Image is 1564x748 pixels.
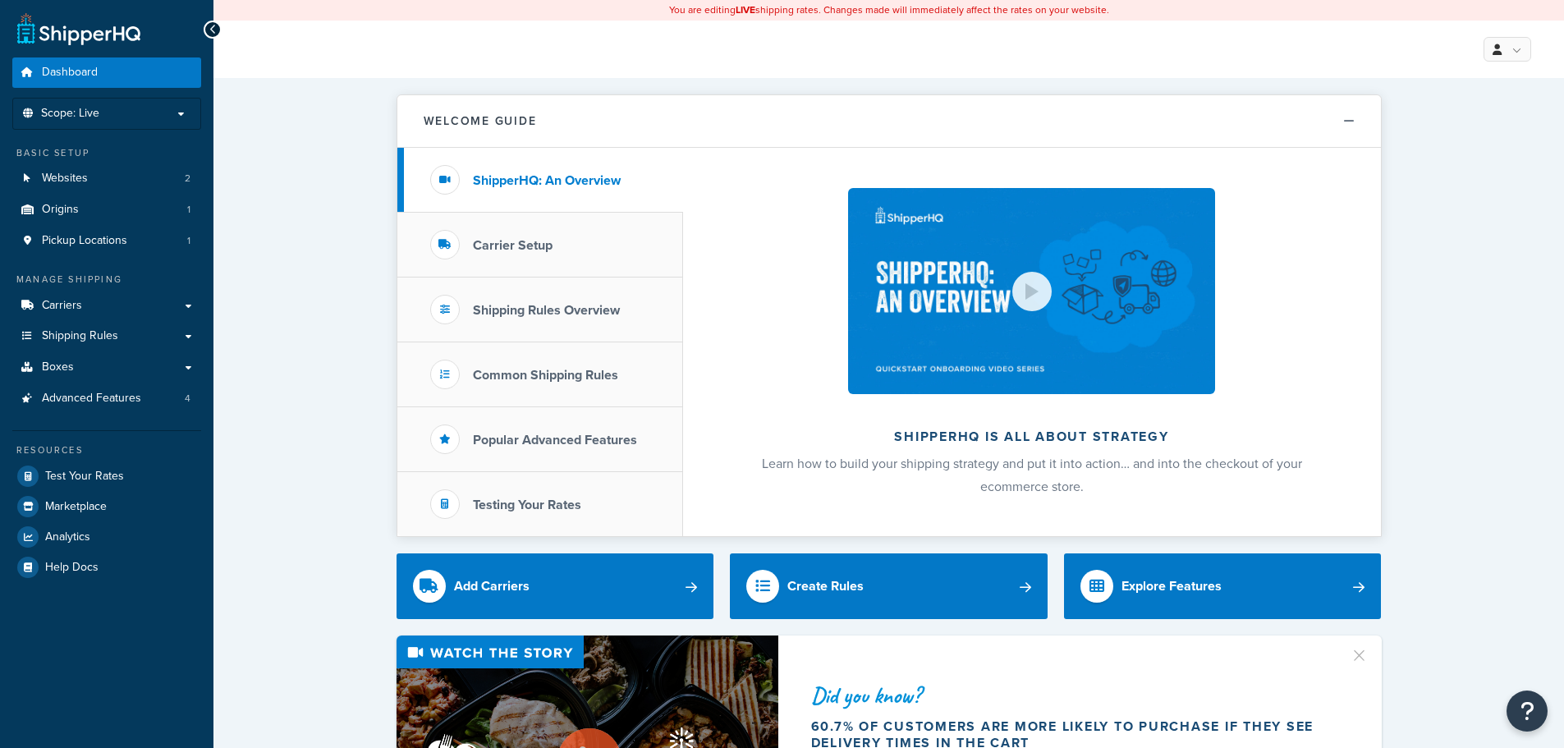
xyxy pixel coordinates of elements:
[12,163,201,194] a: Websites2
[12,492,201,521] a: Marketplace
[42,203,79,217] span: Origins
[45,530,90,544] span: Analytics
[1064,553,1382,619] a: Explore Features
[12,383,201,414] a: Advanced Features4
[41,107,99,121] span: Scope: Live
[1121,575,1222,598] div: Explore Features
[762,454,1302,496] span: Learn how to build your shipping strategy and put it into action… and into the checkout of your e...
[473,433,637,447] h3: Popular Advanced Features
[42,299,82,313] span: Carriers
[12,461,201,491] a: Test Your Rates
[397,95,1381,148] button: Welcome Guide
[727,429,1337,444] h2: ShipperHQ is all about strategy
[42,172,88,186] span: Websites
[12,273,201,287] div: Manage Shipping
[42,66,98,80] span: Dashboard
[736,2,755,17] b: LIVE
[42,360,74,374] span: Boxes
[473,173,621,188] h3: ShipperHQ: An Overview
[1507,691,1548,732] button: Open Resource Center
[12,195,201,225] a: Origins1
[12,352,201,383] a: Boxes
[45,470,124,484] span: Test Your Rates
[787,575,864,598] div: Create Rules
[187,234,190,248] span: 1
[12,553,201,582] a: Help Docs
[12,226,201,256] li: Pickup Locations
[12,443,201,457] div: Resources
[811,684,1330,707] div: Did you know?
[45,500,107,514] span: Marketplace
[12,57,201,88] a: Dashboard
[185,172,190,186] span: 2
[730,553,1048,619] a: Create Rules
[42,234,127,248] span: Pickup Locations
[473,238,553,253] h3: Carrier Setup
[473,303,620,318] h3: Shipping Rules Overview
[45,561,99,575] span: Help Docs
[12,163,201,194] li: Websites
[42,329,118,343] span: Shipping Rules
[12,195,201,225] li: Origins
[454,575,530,598] div: Add Carriers
[12,146,201,160] div: Basic Setup
[424,115,537,127] h2: Welcome Guide
[12,291,201,321] a: Carriers
[185,392,190,406] span: 4
[473,368,618,383] h3: Common Shipping Rules
[848,188,1214,394] img: ShipperHQ is all about strategy
[12,226,201,256] a: Pickup Locations1
[42,392,141,406] span: Advanced Features
[12,383,201,414] li: Advanced Features
[12,522,201,552] a: Analytics
[397,553,714,619] a: Add Carriers
[187,203,190,217] span: 1
[12,321,201,351] a: Shipping Rules
[473,498,581,512] h3: Testing Your Rates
